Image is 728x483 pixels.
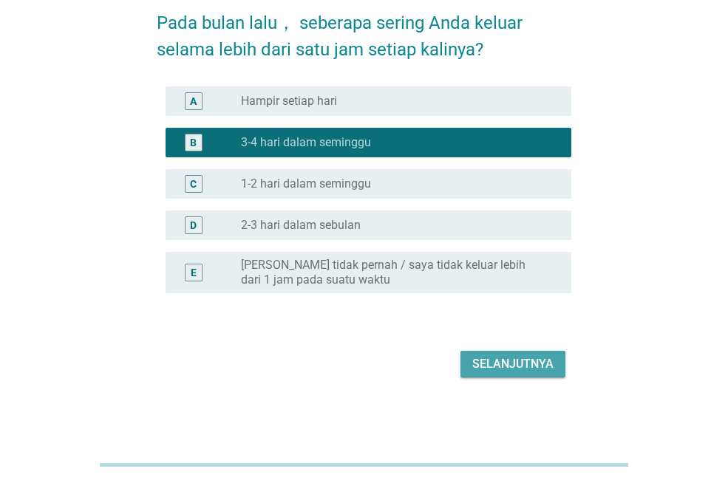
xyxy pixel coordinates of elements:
[241,258,548,287] label: [PERSON_NAME] tidak pernah / saya tidak keluar lebih dari 1 jam pada suatu waktu
[241,94,337,109] label: Hampir setiap hari
[241,218,361,233] label: 2-3 hari dalam sebulan
[460,351,565,377] button: Selanjutnya
[472,355,554,373] div: Selanjutnya
[190,93,197,109] div: A
[190,217,197,233] div: D
[190,176,197,191] div: C
[241,135,371,150] label: 3-4 hari dalam seminggu
[191,264,197,280] div: E
[190,134,197,150] div: B
[241,177,371,191] label: 1-2 hari dalam seminggu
